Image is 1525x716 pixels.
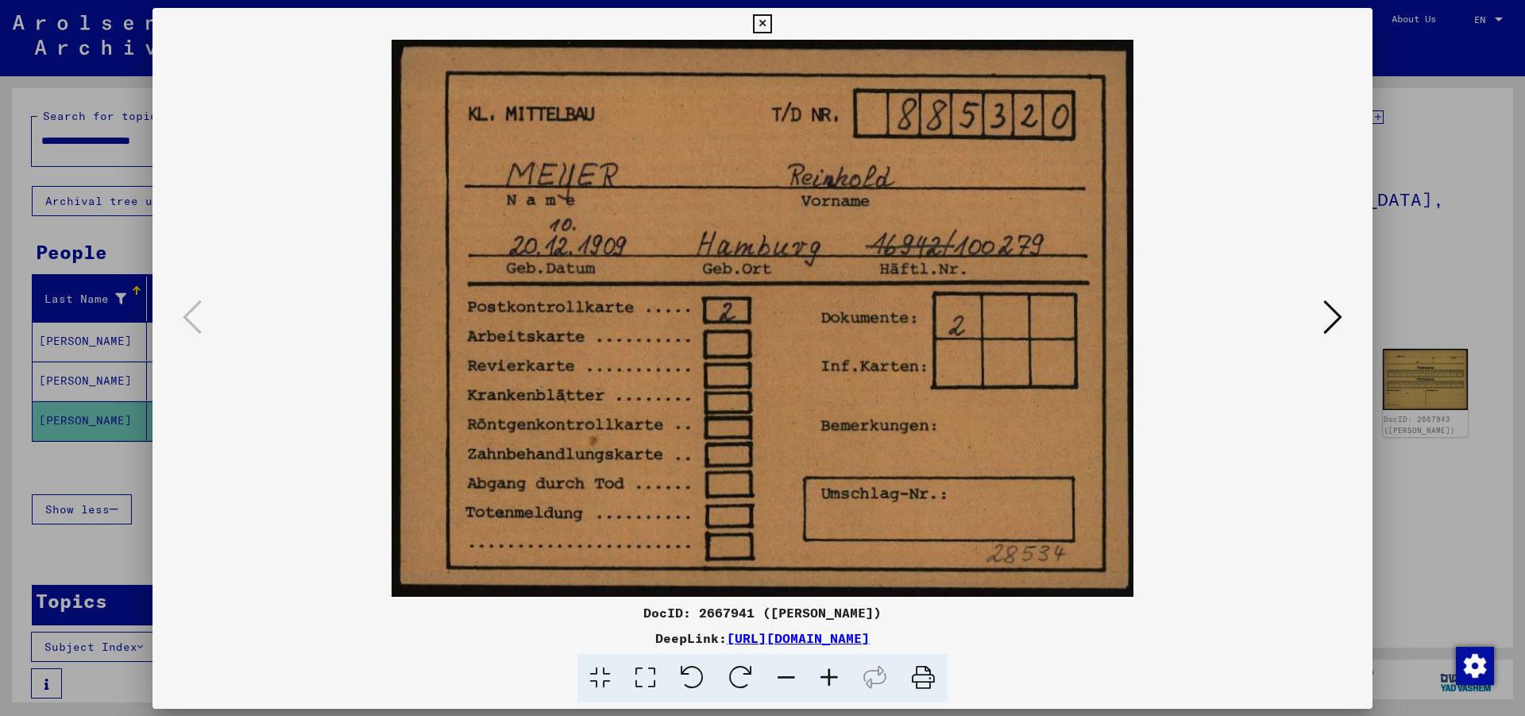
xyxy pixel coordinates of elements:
div: DocID: 2667941 ([PERSON_NAME]) [152,603,1372,622]
img: 001.jpg [207,40,1318,597]
div: DeepLink: [152,629,1372,648]
img: Change consent [1456,647,1494,685]
a: [URL][DOMAIN_NAME] [727,630,870,646]
div: Change consent [1455,646,1493,684]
